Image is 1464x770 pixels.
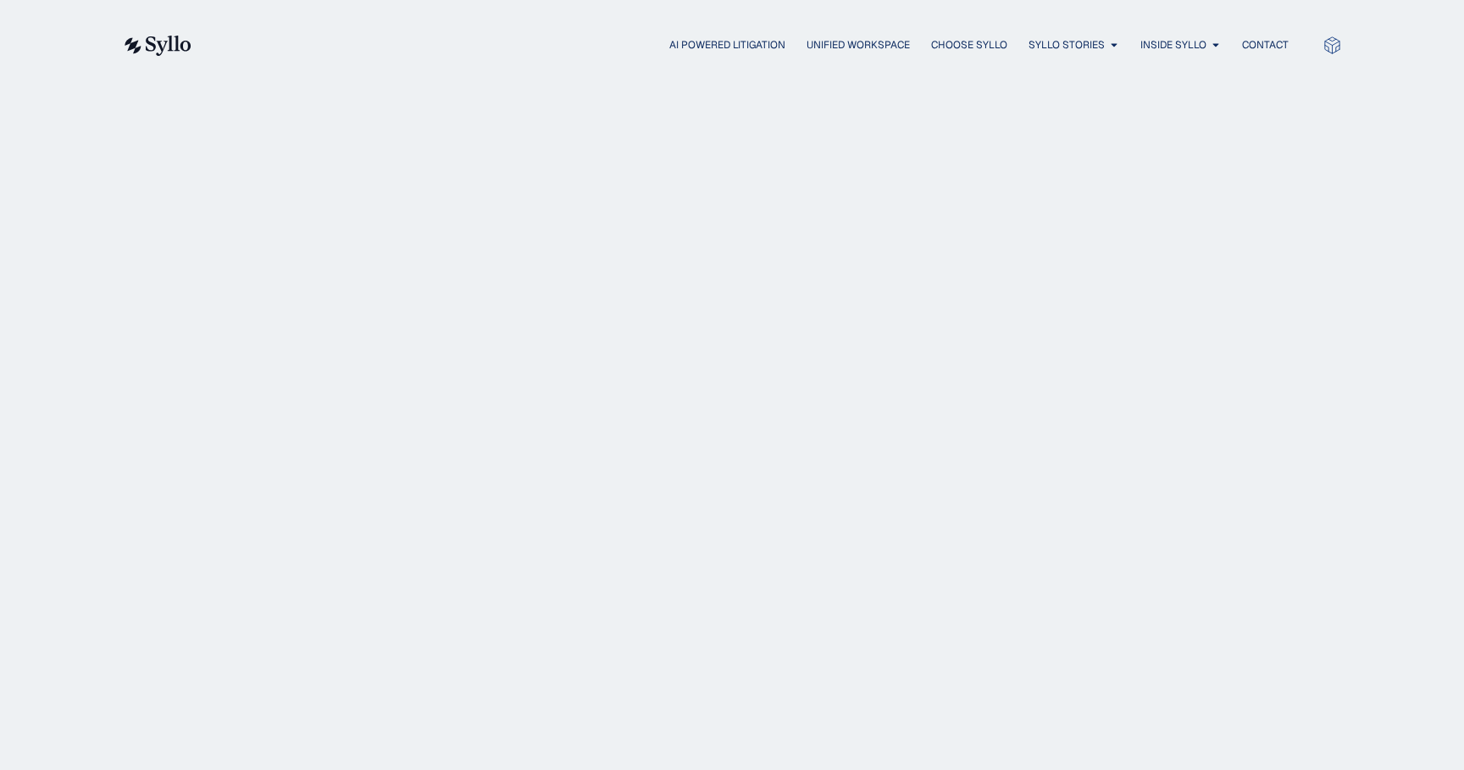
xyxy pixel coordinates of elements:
a: Choose Syllo [931,37,1007,53]
nav: Menu [225,37,1289,53]
a: Unified Workspace [807,37,910,53]
a: Syllo Stories [1029,37,1105,53]
img: syllo [122,36,191,56]
a: Contact [1242,37,1289,53]
div: Menu Toggle [225,37,1289,53]
a: AI Powered Litigation [669,37,785,53]
a: Inside Syllo [1140,37,1206,53]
